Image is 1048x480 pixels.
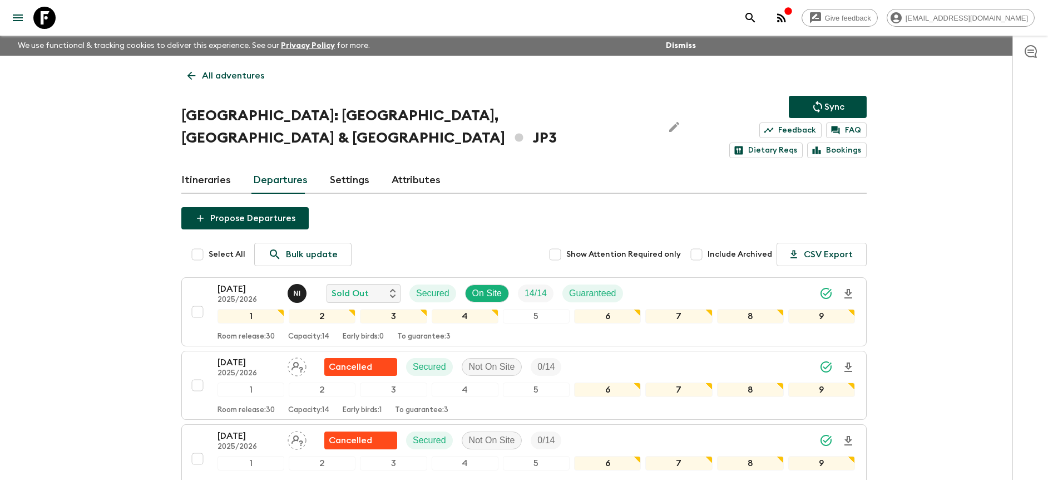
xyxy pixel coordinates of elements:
h1: [GEOGRAPHIC_DATA]: [GEOGRAPHIC_DATA], [GEOGRAPHIC_DATA] & [GEOGRAPHIC_DATA] JP3 [181,105,654,149]
div: Flash Pack cancellation [324,358,397,376]
p: Secured [416,287,449,300]
p: 14 / 14 [525,287,547,300]
div: 7 [645,309,712,324]
span: Select All [209,249,245,260]
p: Bulk update [286,248,338,261]
p: To guarantee: 3 [397,332,451,341]
button: search adventures [739,7,762,29]
div: On Site [465,285,509,302]
span: Assign pack leader [288,361,307,370]
svg: Download Onboarding [842,434,855,448]
div: 6 [574,456,641,471]
p: Secured [413,434,446,447]
a: FAQ [826,123,867,138]
svg: Synced Successfully [819,360,833,374]
div: 9 [788,456,855,471]
span: Naoya Ishida [288,287,309,296]
div: Flash Pack cancellation [324,432,397,449]
div: 7 [645,383,712,397]
svg: Synced Successfully [819,434,833,447]
p: Cancelled [329,434,372,447]
button: menu [7,7,29,29]
p: Room release: 30 [217,406,275,415]
div: 3 [360,383,427,397]
div: 1 [217,383,284,397]
div: 4 [432,456,498,471]
button: Edit Adventure Title [663,105,685,149]
span: [EMAIL_ADDRESS][DOMAIN_NAME] [899,14,1034,22]
a: Settings [330,167,369,194]
div: 5 [503,383,570,397]
button: [DATE]2025/2026Naoya IshidaSold OutSecuredOn SiteTrip FillGuaranteed123456789Room release:30Capac... [181,277,867,346]
p: Capacity: 14 [288,332,329,341]
div: 8 [717,383,784,397]
p: 2025/2026 [217,443,279,452]
span: Show Attention Required only [566,249,681,260]
button: CSV Export [777,243,867,266]
div: 5 [503,456,570,471]
div: 5 [503,309,570,324]
p: Guaranteed [569,287,616,300]
div: 9 [788,383,855,397]
p: On Site [472,287,502,300]
a: Feedback [759,123,822,138]
div: [EMAIL_ADDRESS][DOMAIN_NAME] [887,9,1035,27]
div: 2 [289,456,355,471]
div: 4 [432,309,498,324]
a: Bookings [807,143,867,158]
p: Not On Site [469,434,515,447]
p: All adventures [202,69,264,82]
div: 1 [217,456,284,471]
div: Secured [406,358,453,376]
div: Not On Site [462,358,522,376]
div: 8 [717,456,784,471]
p: 2025/2026 [217,296,279,305]
div: 4 [432,383,498,397]
div: 9 [788,309,855,324]
a: All adventures [181,65,270,87]
div: 1 [217,309,284,324]
div: Secured [409,285,456,302]
a: Departures [253,167,308,194]
a: Attributes [392,167,441,194]
div: 6 [574,383,641,397]
div: 8 [717,309,784,324]
svg: Download Onboarding [842,287,855,301]
button: NI [288,284,309,303]
div: 6 [574,309,641,324]
div: Trip Fill [518,285,553,302]
span: Assign pack leader [288,434,307,443]
p: 0 / 14 [537,360,555,374]
p: Sync [824,100,844,114]
div: Secured [406,432,453,449]
div: Trip Fill [531,358,561,376]
div: 3 [360,456,427,471]
p: 2025/2026 [217,369,279,378]
p: N I [293,289,300,298]
p: To guarantee: 3 [395,406,448,415]
p: Early birds: 0 [343,332,384,341]
p: [DATE] [217,356,279,369]
p: We use functional & tracking cookies to deliver this experience. See our for more. [13,36,374,56]
svg: Download Onboarding [842,361,855,374]
div: 3 [360,309,427,324]
span: Give feedback [819,14,877,22]
p: 0 / 14 [537,434,555,447]
p: Sold Out [332,287,369,300]
a: Privacy Policy [281,42,335,50]
div: Not On Site [462,432,522,449]
a: Give feedback [802,9,878,27]
p: [DATE] [217,429,279,443]
a: Dietary Reqs [729,143,803,158]
span: Include Archived [708,249,772,260]
a: Bulk update [254,243,352,266]
div: 2 [289,383,355,397]
div: 2 [289,309,355,324]
p: Early birds: 1 [343,406,382,415]
p: Capacity: 14 [288,406,329,415]
button: [DATE]2025/2026Assign pack leaderFlash Pack cancellationSecuredNot On SiteTrip Fill123456789Room ... [181,351,867,420]
p: [DATE] [217,282,279,296]
a: Itineraries [181,167,231,194]
button: Sync adventure departures to the booking engine [789,96,867,118]
button: Dismiss [663,38,699,53]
